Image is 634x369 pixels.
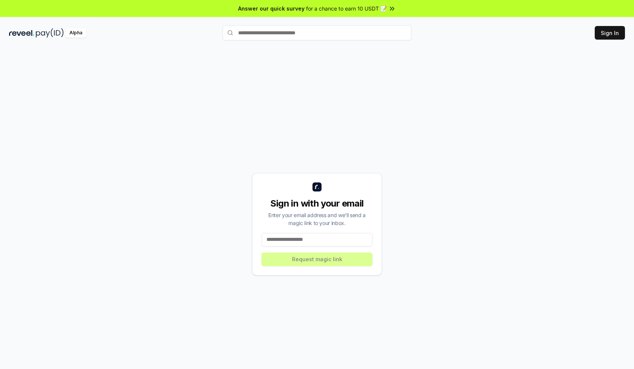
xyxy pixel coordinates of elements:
[306,5,387,12] span: for a chance to earn 10 USDT 📝
[262,198,372,210] div: Sign in with your email
[262,211,372,227] div: Enter your email address and we’ll send a magic link to your inbox.
[595,26,625,40] button: Sign In
[36,28,64,38] img: pay_id
[9,28,34,38] img: reveel_dark
[238,5,305,12] span: Answer our quick survey
[312,182,322,191] img: logo_small
[65,28,86,38] div: Alpha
